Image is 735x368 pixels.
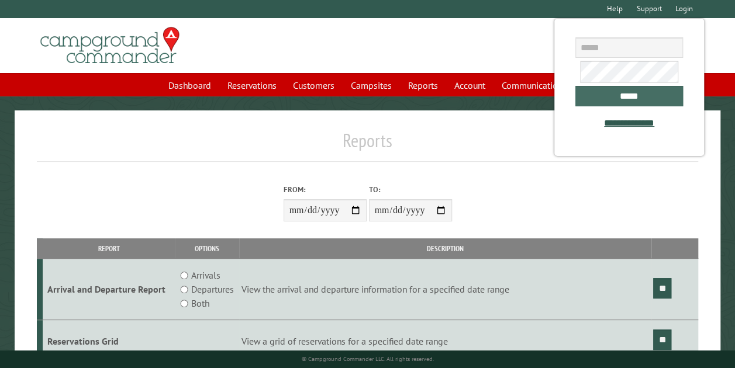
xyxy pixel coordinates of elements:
a: Reservations [220,74,284,96]
small: © Campground Commander LLC. All rights reserved. [302,355,434,363]
th: Description [239,238,651,259]
th: Report [43,238,175,259]
label: From: [284,184,367,195]
a: Campsites [344,74,399,96]
a: Reports [401,74,445,96]
a: Dashboard [161,74,218,96]
td: Arrival and Departure Report [43,259,175,320]
td: Reservations Grid [43,320,175,363]
a: Account [447,74,492,96]
td: View a grid of reservations for a specified date range [239,320,651,363]
h1: Reports [37,129,698,161]
img: Campground Commander [37,23,183,68]
label: Both [191,296,209,310]
a: Customers [286,74,341,96]
th: Options [175,238,239,259]
td: View the arrival and departure information for a specified date range [239,259,651,320]
a: Communications [495,74,574,96]
label: Departures [191,282,234,296]
label: Arrivals [191,268,220,282]
label: To: [369,184,452,195]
